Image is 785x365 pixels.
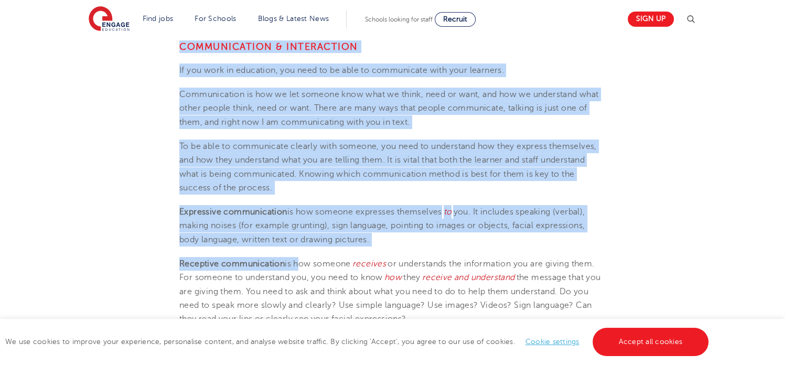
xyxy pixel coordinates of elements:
span: receives [352,259,386,269]
a: Blogs & Latest News [258,15,329,23]
span: Recruit [443,15,467,23]
span: We use cookies to improve your experience, personalise content, and analyse website traffic. By c... [5,338,711,346]
img: Engage Education [89,6,130,33]
a: Find jobs [143,15,174,23]
span: If you work in education, you need to be able to communicate with your learners. [179,66,504,75]
span: they [403,273,421,282]
span: Communication is how we let someone know what we think, need or want, and how we understand what ... [179,90,598,127]
a: For Schools [195,15,236,23]
span: To be able to communicate clearly with someone, you need to understand how they express themselve... [179,142,597,192]
a: Cookie settings [525,338,579,346]
span: is how someone [285,259,351,269]
span: to [444,207,452,217]
b: Receptive communication [179,259,285,269]
span: how [384,273,402,282]
b: Expressive communication [179,207,287,217]
b: Communication & Interaction [179,41,358,52]
a: Recruit [435,12,476,27]
span: you. It includes speaking (verbal), making noises (for example grunting), sign language, pointing... [179,207,585,244]
a: Accept all cookies [593,328,709,356]
span: Schools looking for staff [365,16,433,23]
span: is how someone expresses themselves [287,207,442,217]
a: Sign up [628,12,674,27]
span: receive and understand [422,273,515,282]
